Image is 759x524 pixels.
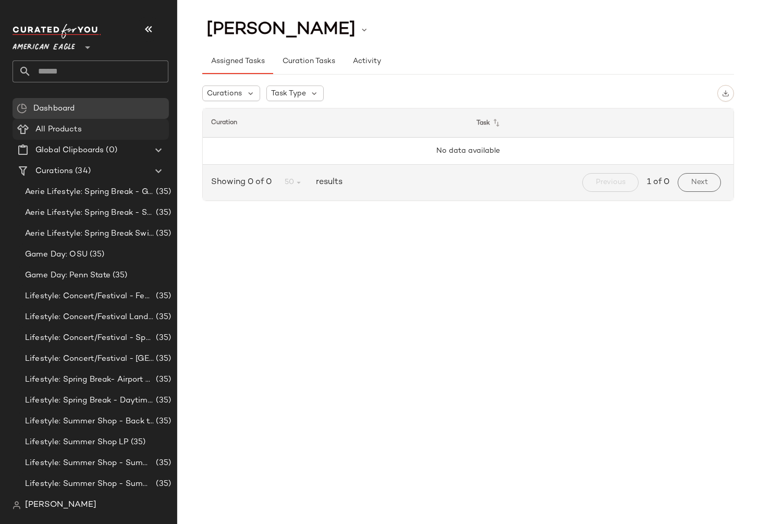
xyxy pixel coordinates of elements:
span: (35) [154,416,171,428]
span: Lifestyle: Spring Break- Airport Style [25,374,154,386]
span: results [312,176,342,189]
th: Curation [203,108,468,138]
span: (35) [111,270,128,282]
span: Lifestyle: Concert/Festival - Sporty [25,332,154,344]
img: cfy_white_logo.C9jOOHJF.svg [13,24,101,39]
span: (34) [73,165,91,177]
span: Curation Tasks [281,57,335,66]
span: (35) [154,457,171,469]
span: Lifestyle: Summer Shop LP [25,436,129,448]
span: (35) [129,436,146,448]
span: All Products [35,124,82,136]
span: (35) [154,207,171,219]
span: Aerie Lifestyle: Spring Break - Girly/Femme [25,186,154,198]
span: Dashboard [33,103,75,115]
span: Aerie Lifestyle: Spring Break - Sporty [25,207,154,219]
img: svg%3e [722,90,729,97]
span: Curations [207,88,242,99]
span: [PERSON_NAME] [206,20,356,40]
span: Lifestyle: Concert/Festival Landing Page [25,311,154,323]
span: (35) [154,374,171,386]
span: Lifestyle: Summer Shop - Summer Abroad [25,457,154,469]
span: Aerie Lifestyle: Spring Break Swimsuits Landing Page [25,228,154,240]
span: Activity [352,57,381,66]
span: Lifestyle: Summer Shop - Summer Internship [25,478,154,490]
span: [PERSON_NAME] [25,499,96,511]
span: Game Day: OSU [25,249,88,261]
span: (35) [154,311,171,323]
span: Next [691,178,708,187]
span: (0) [104,144,117,156]
span: Lifestyle: Concert/Festival - Femme [25,290,154,302]
span: Lifestyle: Spring Break - Daytime Casual [25,395,154,407]
span: (35) [154,332,171,344]
span: Lifestyle: Concert/Festival - [GEOGRAPHIC_DATA] [25,353,154,365]
img: svg%3e [17,103,27,114]
span: (35) [88,249,105,261]
span: (35) [154,353,171,365]
span: Global Clipboards [35,144,104,156]
span: Lifestyle: Summer Shop - Back to School Essentials [25,416,154,428]
span: (35) [154,290,171,302]
span: American Eagle [13,35,75,54]
button: Next [678,173,721,192]
span: Assigned Tasks [211,57,265,66]
th: Task [468,108,733,138]
td: No data available [203,138,733,165]
span: (35) [154,186,171,198]
span: Curations [35,165,73,177]
span: (35) [154,395,171,407]
span: Game Day: Penn State [25,270,111,282]
span: (35) [154,228,171,240]
img: svg%3e [13,501,21,509]
span: 1 of 0 [647,176,669,189]
span: Task Type [271,88,306,99]
span: (35) [154,478,171,490]
span: Showing 0 of 0 [211,176,276,189]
